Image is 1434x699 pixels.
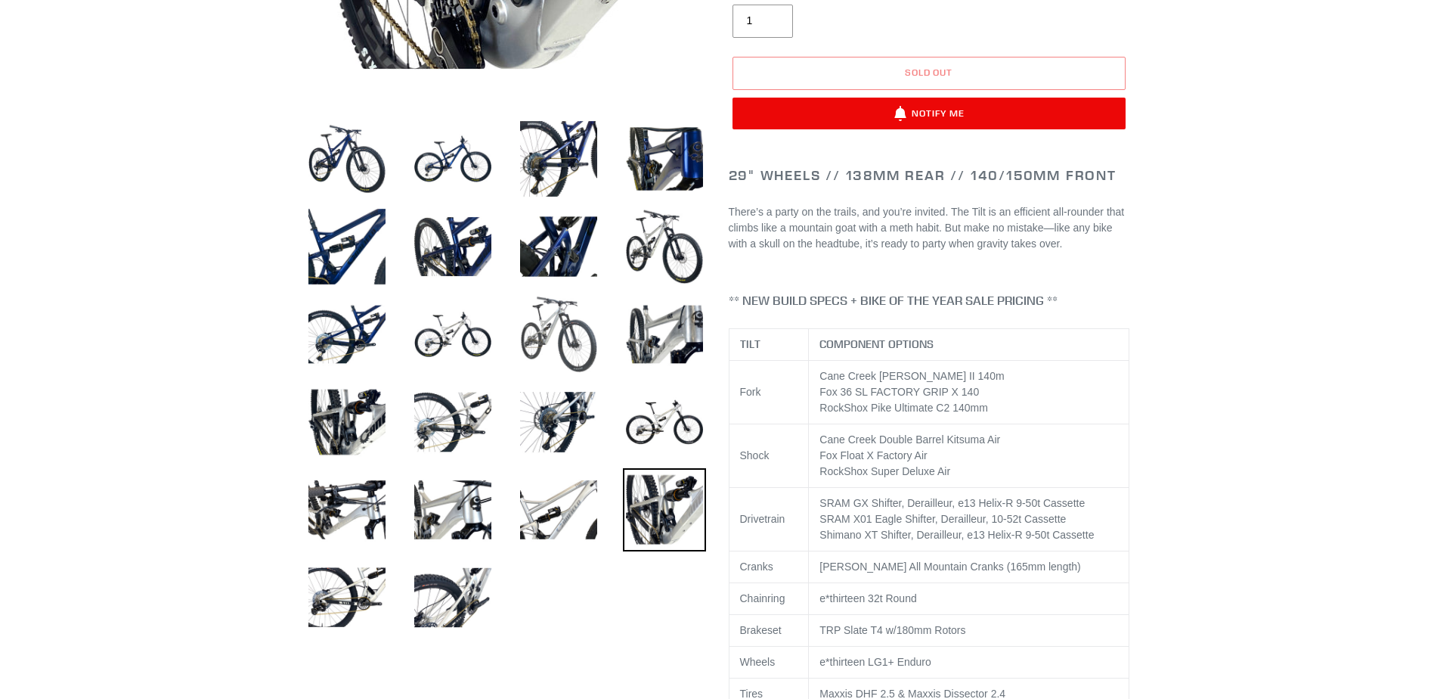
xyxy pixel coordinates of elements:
[305,556,389,639] img: Load image into Gallery viewer, TILT - Complete Bike
[411,293,494,376] img: Load image into Gallery viewer, TILT - Complete Bike
[411,468,494,551] img: Load image into Gallery viewer, TILT - Complete Bike
[411,205,494,288] img: Load image into Gallery viewer, TILT - Complete Bike
[809,329,1129,361] th: COMPONENT OPTIONS
[411,556,494,639] img: Load image into Gallery viewer, TILT - Complete Bike
[729,329,809,361] th: TILT
[305,293,389,376] img: Load image into Gallery viewer, TILT - Complete Bike
[729,583,809,615] td: Chainring
[809,583,1129,615] td: e*thirteen 32t Round
[517,205,600,288] img: Load image into Gallery viewer, TILT - Complete Bike
[623,117,706,200] img: Load image into Gallery viewer, TILT - Complete Bike
[623,205,706,288] img: Load image into Gallery viewer, TILT - Complete Bike
[517,293,600,376] img: Load image into Gallery viewer, TILT - Complete Bike
[623,293,706,376] img: Load image into Gallery viewer, TILT - Complete Bike
[729,294,1129,308] h4: ** NEW BUILD SPECS + BIKE OF THE YEAR SALE PRICING **
[517,117,600,200] img: Load image into Gallery viewer, TILT - Complete Bike
[809,488,1129,551] td: SRAM GX Shifter, Derailleur, e13 Helix-R 9-50t Cassette SRAM X01 Eagle Shifter, Derailleur, 10-52...
[411,381,494,464] img: Load image into Gallery viewer, TILT - Complete Bike
[809,424,1129,488] td: Cane Creek Double Barrel Kitsuma Air Fox Float X Factory Air RockShox Super Deluxe Air
[729,424,809,488] td: Shock
[729,647,809,679] td: Wheels
[729,551,809,583] td: Cranks
[517,468,600,551] img: Load image into Gallery viewer, TILT - Complete Bike
[623,468,706,551] img: Load image into Gallery viewer, TILT - Complete Bike
[411,117,494,200] img: Load image into Gallery viewer, TILT - Complete Bike
[623,381,706,464] img: Load image into Gallery viewer, TILT - Complete Bike
[729,204,1129,252] p: There’s a party on the trails, and you’re invited. The Tilt is an efficient all-rounder that clim...
[732,98,1126,129] button: Notify Me
[305,117,389,200] img: Load image into Gallery viewer, TILT - Complete Bike
[809,615,1129,647] td: TRP Slate T4 w/180mm Rotors
[809,361,1129,424] td: Cane Creek [PERSON_NAME] II 140m Fox 36 SL FACTORY GRIP X 140 RockShox Pike Ultimate C2 140mm
[732,57,1126,90] button: Sold out
[809,647,1129,679] td: e*thirteen LG1+ Enduro
[809,551,1129,583] td: [PERSON_NAME] All Mountain Cranks (165mm length)
[729,167,1129,184] h2: 29" Wheels // 138mm Rear // 140/150mm Front
[905,67,953,78] span: Sold out
[305,381,389,464] img: Load image into Gallery viewer, TILT - Complete Bike
[305,468,389,551] img: Load image into Gallery viewer, TILT - Complete Bike
[305,205,389,288] img: Load image into Gallery viewer, TILT - Complete Bike
[729,488,809,551] td: Drivetrain
[729,615,809,647] td: Brakeset
[729,361,809,424] td: Fork
[517,381,600,464] img: Load image into Gallery viewer, TILT - Complete Bike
